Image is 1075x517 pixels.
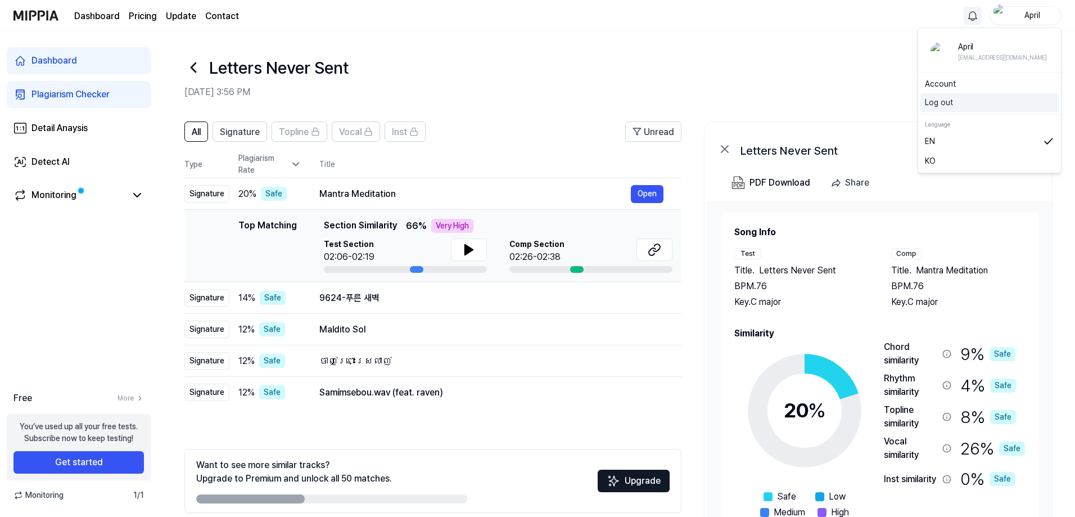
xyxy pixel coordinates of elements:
a: Monitoring [13,188,126,202]
div: 0 % [960,466,1015,492]
span: 12 % [238,323,255,336]
div: Safe [261,187,287,201]
div: Share [845,176,869,190]
div: BPM. 76 [891,280,1026,293]
div: Signature [184,321,229,338]
div: Test [734,248,761,259]
a: Plagiarism Checker [7,81,151,108]
img: PDF Download [731,176,745,190]
div: Safe [260,291,286,305]
span: Vocal [339,125,362,139]
div: Plagiarism Rate [238,152,301,176]
h2: [DATE] 3:56 PM [184,86,992,99]
h1: Letters Never Sent [209,55,349,80]
button: Share [826,172,878,194]
div: Safe [259,385,285,399]
img: 체크 [1043,135,1054,147]
div: Safe [259,322,285,336]
button: PDF Download [729,172,812,194]
a: Dashboard [74,10,120,23]
span: Mantra Meditation [916,264,988,277]
button: Open [631,185,663,203]
span: 14 % [238,291,255,305]
div: April [958,41,1047,53]
div: Safe [990,347,1015,361]
div: Signature [184,352,229,370]
span: Safe [777,490,796,503]
span: Title . [891,264,911,277]
span: 12 % [238,386,255,399]
div: 02:26-02:38 [509,250,564,264]
a: SparklesUpgrade [598,479,670,490]
div: Safe [999,442,1025,456]
a: Dashboard [7,47,151,74]
div: Maldito Sol [319,323,663,336]
a: KO [925,155,1054,167]
th: Title [319,151,681,178]
button: Topline [272,122,327,142]
div: Very High [431,219,473,233]
a: Contact [205,10,239,23]
div: Mantra Meditation [319,187,631,201]
div: Key. C major [734,295,869,309]
button: Upgrade [598,470,670,492]
th: Type [184,151,229,178]
div: Inst similarity [884,473,938,486]
span: Signature [220,125,260,139]
div: Topline similarity [884,403,938,430]
a: Detect AI [7,149,151,176]
button: Get started [13,451,144,474]
span: Inst [392,125,407,139]
button: All [184,122,208,142]
div: Top Matching [238,219,297,273]
span: Topline [279,125,309,139]
span: Section Similarity [324,219,397,233]
span: Test Section [324,239,374,250]
div: Safe [990,410,1016,424]
div: Detail Anaysis [31,122,88,135]
span: 66 % [406,219,427,233]
h2: Song Info [734,226,1025,239]
div: Monitoring [31,188,76,202]
img: Sparkles [607,474,620,488]
span: Comp Section [509,239,564,250]
button: profileApril [990,6,1062,25]
div: Safe [259,354,285,368]
div: Want to see more similar tracks? Upgrade to Premium and unlock all 50 matches. [196,458,392,485]
div: BPM. 76 [734,280,869,293]
span: Free [13,392,32,405]
div: Signature [184,289,229,307]
div: ចាញ់ព្រោះស្រលាញ់ [319,354,663,368]
div: 9 % [960,340,1015,367]
div: 9624-푸른 새벽 [319,291,663,305]
button: Vocal [332,122,380,142]
button: Unread [625,122,681,142]
div: Letters Never Sent [740,142,965,156]
img: profile [931,42,948,60]
div: Dashboard [31,54,77,68]
div: April [1010,9,1054,21]
div: 02:06-02:19 [324,250,374,264]
a: More [118,393,144,403]
a: EN [925,135,1054,147]
div: Signature [184,185,229,203]
img: 알림 [966,9,979,23]
span: All [192,125,201,139]
span: % [808,398,826,422]
button: Log out [925,97,1054,109]
div: profileApril [918,28,1062,173]
div: Safe [990,379,1016,393]
span: Letters Never Sent [759,264,836,277]
div: 8 % [960,403,1016,430]
a: Pricing [129,10,157,23]
img: profile [993,5,1007,27]
div: Vocal similarity [884,435,938,462]
span: 20 % [238,187,256,201]
div: Chord similarity [884,340,938,367]
a: Detail Anaysis [7,115,151,142]
span: Monitoring [13,489,64,501]
h2: Similarity [734,327,1025,340]
div: PDF Download [749,176,810,190]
